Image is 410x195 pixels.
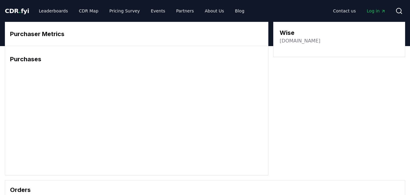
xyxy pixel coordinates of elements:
a: CDR.fyi [5,7,29,15]
a: Blog [230,5,249,16]
a: Partners [171,5,199,16]
h3: Orders [10,185,400,194]
a: Contact us [328,5,361,16]
h3: Wise [280,28,320,37]
nav: Main [34,5,249,16]
a: CDR Map [74,5,103,16]
h3: Purchases [10,55,263,64]
a: Leaderboards [34,5,73,16]
a: Log in [362,5,391,16]
nav: Main [328,5,391,16]
h3: Purchaser Metrics [10,29,263,39]
a: Events [146,5,170,16]
a: Pricing Survey [105,5,145,16]
span: CDR fyi [5,7,29,15]
a: About Us [200,5,229,16]
span: Log in [367,8,386,14]
span: . [19,7,21,15]
a: [DOMAIN_NAME] [280,37,320,45]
